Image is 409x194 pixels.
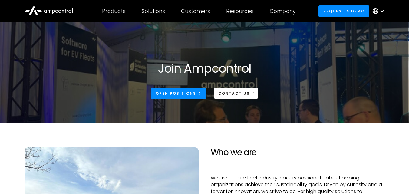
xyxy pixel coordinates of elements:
[270,8,296,15] div: Company
[218,91,250,96] div: CONTACT US
[158,61,251,76] h1: Join Ampcontrol
[142,8,165,15] div: Solutions
[156,91,196,96] div: Open Positions
[214,88,258,99] a: CONTACT US
[318,5,369,17] a: Request a demo
[102,8,126,15] div: Products
[226,8,254,15] div: Resources
[151,88,206,99] a: Open Positions
[181,8,210,15] div: Customers
[211,147,384,158] h2: Who we are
